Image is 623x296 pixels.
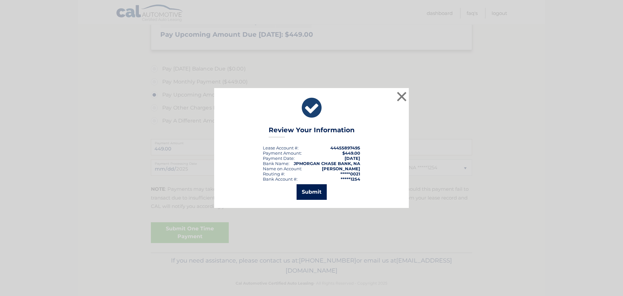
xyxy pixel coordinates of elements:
[263,171,285,176] div: Routing #:
[263,145,299,150] div: Lease Account #:
[395,90,408,103] button: ×
[342,150,360,156] span: $449.00
[263,161,289,166] div: Bank Name:
[330,145,360,150] strong: 44455897495
[294,161,360,166] strong: JPMORGAN CHASE BANK, NA
[263,176,298,182] div: Bank Account #:
[263,156,295,161] div: :
[297,184,327,200] button: Submit
[263,150,302,156] div: Payment Amount:
[322,166,360,171] strong: [PERSON_NAME]
[263,166,302,171] div: Name on Account:
[269,126,355,137] h3: Review Your Information
[263,156,294,161] span: Payment Date
[345,156,360,161] span: [DATE]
